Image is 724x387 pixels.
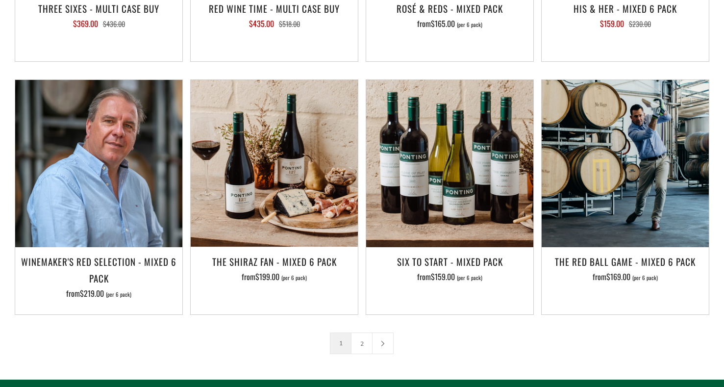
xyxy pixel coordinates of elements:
[196,253,353,270] h3: The Shiraz Fan - Mixed 6 Pack
[417,271,482,283] span: from
[542,253,709,302] a: The Red Ball Game - Mixed 6 Pack from$169.00 (per 6 pack)
[242,271,307,283] span: from
[457,22,482,27] span: (per 6 pack)
[249,18,274,29] span: $435.00
[73,18,98,29] span: $369.00
[255,271,279,283] span: $199.00
[457,275,482,281] span: (per 6 pack)
[593,271,658,283] span: from
[279,19,300,29] span: $518.00
[66,287,131,299] span: from
[366,253,533,302] a: Six To Start - Mixed Pack from$159.00 (per 6 pack)
[600,18,624,29] span: $159.00
[431,271,455,283] span: $159.00
[632,275,658,281] span: (per 6 pack)
[15,253,182,302] a: Winemaker's Red Selection - Mixed 6 Pack from$219.00 (per 6 pack)
[431,18,455,29] span: $165.00
[80,287,104,299] span: $219.00
[281,275,307,281] span: (per 6 pack)
[191,253,358,302] a: The Shiraz Fan - Mixed 6 Pack from$199.00 (per 6 pack)
[351,333,372,354] a: 2
[547,253,704,270] h3: The Red Ball Game - Mixed 6 Pack
[371,253,528,270] h3: Six To Start - Mixed Pack
[20,253,177,286] h3: Winemaker's Red Selection - Mixed 6 Pack
[606,271,630,283] span: $169.00
[103,19,125,29] span: $436.00
[629,19,651,29] span: $230.00
[417,18,482,29] span: from
[106,292,131,297] span: (per 6 pack)
[330,333,351,354] span: 1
